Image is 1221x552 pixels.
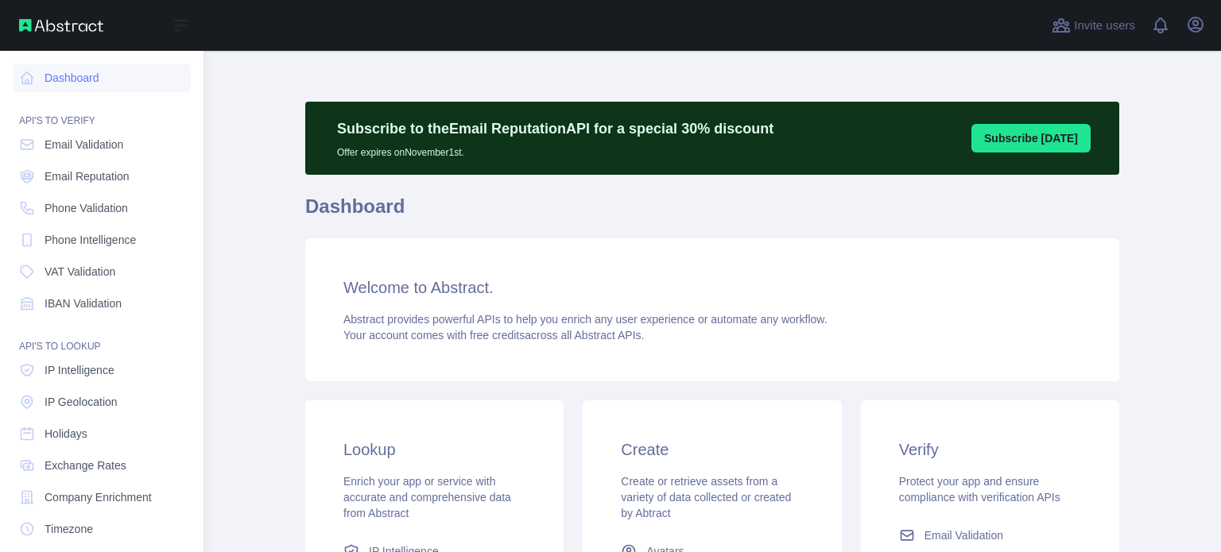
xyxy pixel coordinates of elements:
[45,168,130,184] span: Email Reputation
[13,483,191,511] a: Company Enrichment
[899,475,1060,504] span: Protect your app and ensure compliance with verification APIs
[13,451,191,480] a: Exchange Rates
[343,313,828,326] span: Abstract provides powerful APIs to help you enrich any user experience or automate any workflow.
[45,457,126,473] span: Exchange Rates
[13,515,191,543] a: Timezone
[470,329,525,342] span: free credits
[13,95,191,127] div: API'S TO VERIFY
[13,64,191,92] a: Dashboard
[13,419,191,448] a: Holidays
[971,124,1091,152] button: Subscribe [DATE]
[45,394,118,410] span: IP Geolocation
[45,521,93,537] span: Timezone
[45,232,136,248] span: Phone Intelligence
[13,321,191,353] div: API'S TO LOOKUP
[343,438,525,461] h3: Lookup
[337,118,773,140] p: Subscribe to the Email Reputation API for a special 30 % discount
[621,438,803,461] h3: Create
[45,137,123,152] span: Email Validation
[13,226,191,254] a: Phone Intelligence
[45,264,115,280] span: VAT Validation
[13,162,191,191] a: Email Reputation
[45,362,114,378] span: IP Intelligence
[13,257,191,286] a: VAT Validation
[19,19,103,32] img: Abstract API
[343,276,1081,299] h3: Welcome to Abstract.
[13,289,191,318] a: IBAN Validation
[1049,13,1138,38] button: Invite users
[343,475,511,519] span: Enrich your app or service with accurate and comprehensive data from Abstract
[13,356,191,384] a: IP Intelligence
[621,475,791,519] span: Create or retrieve assets from a variety of data collected or created by Abtract
[13,194,191,222] a: Phone Validation
[13,388,191,416] a: IP Geolocation
[343,329,644,342] span: Your account comes with across all Abstract APIs.
[45,489,152,505] span: Company Enrichment
[893,521,1087,550] a: Email Validation
[13,130,191,159] a: Email Validation
[305,194,1119,232] h1: Dashboard
[45,295,122,311] span: IBAN Validation
[924,527,1003,543] span: Email Validation
[45,200,128,216] span: Phone Validation
[45,426,87,442] span: Holidays
[1074,17,1135,35] span: Invite users
[337,140,773,159] p: Offer expires on November 1st.
[899,438,1081,461] h3: Verify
